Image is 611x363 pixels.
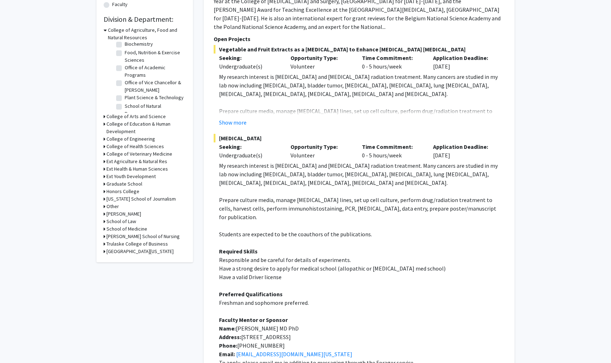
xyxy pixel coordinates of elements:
[125,79,184,94] label: Office of Vice Chancellor & [PERSON_NAME]
[219,107,496,132] span: Prepare culture media, manage [MEDICAL_DATA] lines, set up cell culture, perform drug/radiation t...
[125,94,184,101] label: Plant Science & Technology
[285,142,357,160] div: Volunteer
[428,54,499,71] div: [DATE]
[125,40,153,48] label: Biochemistry
[219,256,351,263] span: Responsible and be careful for details of experiments.
[106,150,172,158] h3: College of Veterinary Medicine
[219,151,280,160] div: Undergraduate(s)
[106,143,164,150] h3: College of Health Sciences
[106,203,119,210] h3: Other
[106,210,141,218] h3: [PERSON_NAME]
[106,248,174,255] h3: [GEOGRAPHIC_DATA][US_STATE]
[362,54,423,62] p: Time Commitment:
[236,351,352,358] a: [EMAIL_ADDRESS][DOMAIN_NAME][US_STATE]
[290,54,351,62] p: Opportunity Type:
[219,342,237,349] strong: Phone:
[219,273,282,281] span: Have a valid Driver license
[219,299,309,306] span: Freshman and sophomore preferred.
[219,196,496,221] span: Prepare culture media, manage [MEDICAL_DATA] lines, set up cell culture, perform drug/radiation t...
[5,331,30,358] iframe: Chat
[106,240,168,248] h3: Trulaske College of Business
[106,120,186,135] h3: College of Education & Human Development
[219,73,498,97] span: My research interest is [MEDICAL_DATA] and [MEDICAL_DATA] radiation treatment. Many cancers are s...
[219,248,258,255] strong: Required Skills
[357,142,428,160] div: 0 - 5 hours/week
[219,265,446,272] span: Have a strong desire to apply for medical school (allopathic or [MEDICAL_DATA] med school)
[104,15,186,24] h2: Division & Department:
[108,26,186,41] h3: College of Agriculture, Food and Natural Resources
[428,142,499,160] div: [DATE]
[214,134,505,142] span: [MEDICAL_DATA]
[219,333,241,341] strong: Address:
[106,180,142,188] h3: Graduate School
[106,135,155,143] h3: College of Engineering
[125,102,184,117] label: School of Natural Resources
[219,62,280,71] div: Undergraduate(s)
[219,118,247,127] button: Show more
[219,54,280,62] p: Seeking:
[237,342,285,349] span: [PHONE_NUMBER]
[125,64,184,79] label: Office of Academic Programs
[290,142,351,151] p: Opportunity Type:
[219,316,288,323] strong: Faculty Mentor or Sponsor
[106,188,139,195] h3: Honors College
[219,142,280,151] p: Seeking:
[285,54,357,71] div: Volunteer
[112,1,128,8] label: Faculty
[106,233,180,240] h3: [PERSON_NAME] School of Nursing
[433,142,494,151] p: Application Deadline:
[433,54,494,62] p: Application Deadline:
[362,142,423,151] p: Time Commitment:
[106,165,168,173] h3: Ext Health & Human Sciences
[219,351,235,358] strong: Email:
[357,54,428,71] div: 0 - 5 hours/week
[236,325,299,332] span: [PERSON_NAME] MD PhD
[106,225,147,233] h3: School of Medicine
[106,113,166,120] h3: College of Arts and Science
[214,45,505,54] span: Vegetable and Fruit Extracts as a [MEDICAL_DATA] to Enhance [MEDICAL_DATA] [MEDICAL_DATA]
[219,162,498,186] span: My research interest is [MEDICAL_DATA] and [MEDICAL_DATA] radiation treatment. Many cancers are s...
[219,291,283,298] strong: Preferred Qualifications
[106,195,176,203] h3: [US_STATE] School of Journalism
[125,49,184,64] label: Food, Nutrition & Exercise Sciences
[219,325,236,332] strong: Name:
[214,35,505,43] p: Open Projects
[241,333,291,341] span: [STREET_ADDRESS]
[106,158,167,165] h3: Ext Agriculture & Natural Res
[106,218,136,225] h3: School of Law
[106,173,156,180] h3: Ext Youth Development
[219,231,372,238] span: Students are expected to be the coauthors of the publications.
